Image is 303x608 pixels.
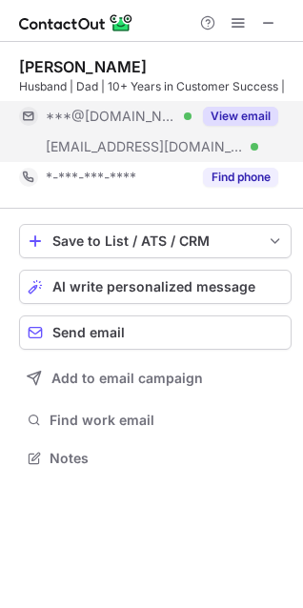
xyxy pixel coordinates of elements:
button: Find work email [19,407,292,434]
span: Send email [52,325,125,340]
img: ContactOut v5.3.10 [19,11,133,34]
div: [PERSON_NAME] [19,57,147,76]
button: Notes [19,445,292,472]
span: Add to email campaign [51,371,203,386]
button: Send email [19,315,292,350]
div: Save to List / ATS / CRM [52,233,258,249]
span: Find work email [50,412,284,429]
button: save-profile-one-click [19,224,292,258]
div: Husband | Dad | 10+ Years in Customer Success | [19,78,292,95]
button: Reveal Button [203,168,278,187]
button: AI write personalized message [19,270,292,304]
span: ***@[DOMAIN_NAME] [46,108,177,125]
button: Reveal Button [203,107,278,126]
span: AI write personalized message [52,279,255,294]
span: [EMAIL_ADDRESS][DOMAIN_NAME] [46,138,244,155]
button: Add to email campaign [19,361,292,395]
span: Notes [50,450,284,467]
